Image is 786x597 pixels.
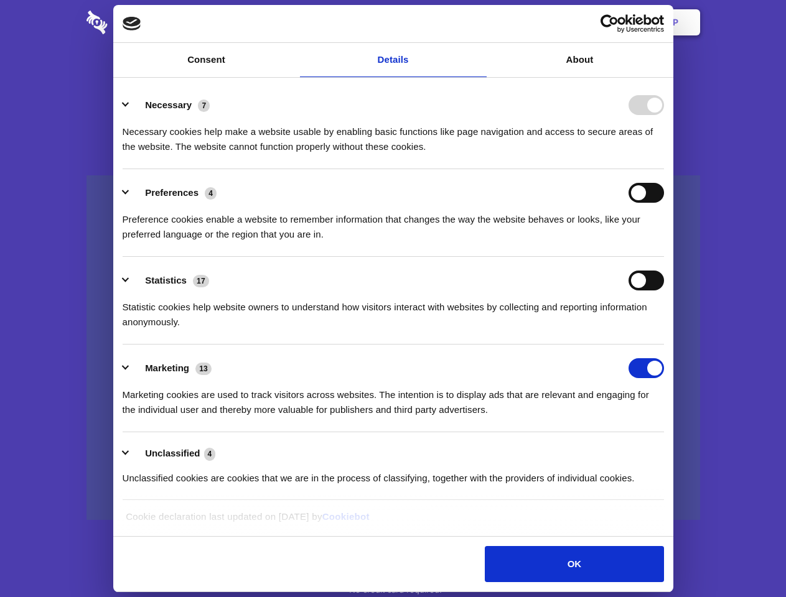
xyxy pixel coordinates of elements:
a: About [487,43,673,77]
div: Unclassified cookies are cookies that we are in the process of classifying, together with the pro... [123,461,664,486]
button: Necessary (7) [123,95,218,115]
button: Marketing (13) [123,358,220,378]
iframe: Drift Widget Chat Controller [724,535,771,582]
img: logo [123,17,141,30]
img: logo-wordmark-white-trans-d4663122ce5f474addd5e946df7df03e33cb6a1c49d2221995e7729f52c070b2.svg [87,11,193,34]
a: Wistia video thumbnail [87,175,700,521]
a: Pricing [365,3,419,42]
button: OK [485,546,663,582]
label: Preferences [145,187,199,198]
span: 17 [193,275,209,287]
div: Necessary cookies help make a website usable by enabling basic functions like page navigation and... [123,115,664,154]
button: Preferences (4) [123,183,225,203]
button: Statistics (17) [123,271,217,290]
div: Cookie declaration last updated on [DATE] by [116,509,670,534]
h1: Eliminate Slack Data Loss. [87,56,700,101]
span: 7 [198,99,210,112]
span: 13 [195,363,212,375]
div: Statistic cookies help website owners to understand how visitors interact with websites by collec... [123,290,664,330]
a: Consent [113,43,300,77]
a: Usercentrics Cookiebot - opens in a new window [555,14,664,33]
a: Details [300,43,487,77]
a: Cookiebot [322,511,370,522]
div: Preference cookies enable a website to remember information that changes the way the website beha... [123,203,664,242]
span: 4 [205,187,217,200]
h4: Auto-redaction of sensitive data, encrypted data sharing and self-destructing private chats. Shar... [87,113,700,154]
label: Statistics [145,275,187,285]
button: Unclassified (4) [123,446,223,461]
label: Marketing [145,363,189,373]
a: Contact [505,3,562,42]
div: Marketing cookies are used to track visitors across websites. The intention is to display ads tha... [123,378,664,417]
span: 4 [204,448,216,460]
a: Login [564,3,619,42]
label: Necessary [145,99,192,110]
